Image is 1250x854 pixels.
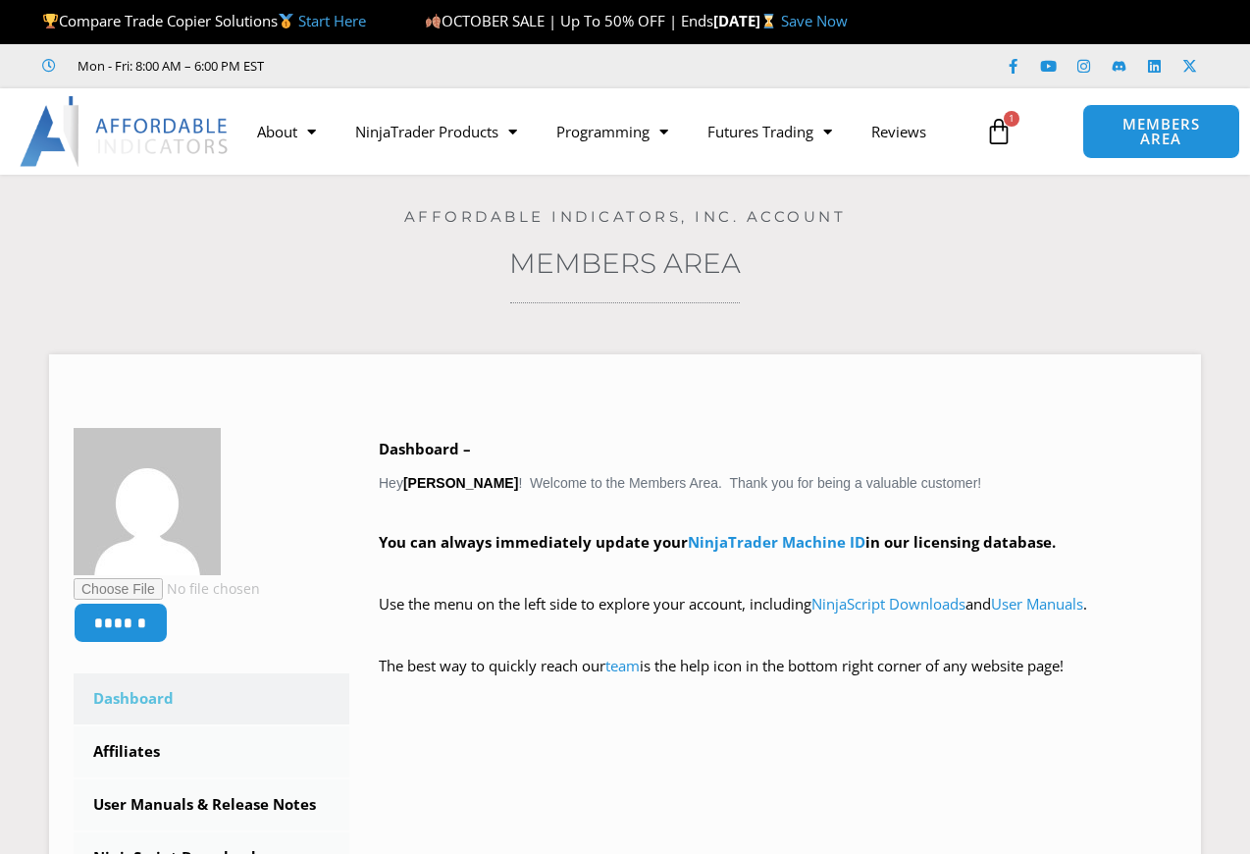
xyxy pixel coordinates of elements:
strong: [PERSON_NAME] [403,475,518,491]
img: LogoAI | Affordable Indicators – NinjaTrader [20,96,231,167]
a: Affiliates [74,726,349,777]
p: The best way to quickly reach our is the help icon in the bottom right corner of any website page! [379,653,1176,708]
span: 1 [1004,111,1019,127]
img: ⌛ [761,14,776,28]
div: Hey ! Welcome to the Members Area. Thank you for being a valuable customer! [379,436,1176,708]
a: Members Area [509,246,741,280]
a: Futures Trading [688,109,852,154]
a: Programming [537,109,688,154]
img: 🏆 [43,14,58,28]
a: User Manuals [991,594,1083,614]
a: Dashboard [74,673,349,724]
strong: [DATE] [713,11,781,30]
a: About [237,109,336,154]
strong: You can always immediately update your in our licensing database. [379,532,1056,552]
img: 306a39d853fe7ca0a83b64c3a9ab38c2617219f6aea081d20322e8e32295346b [74,428,221,575]
nav: Menu [237,109,975,154]
a: Start Here [298,11,366,30]
a: MEMBERS AREA [1082,104,1240,159]
img: 🍂 [426,14,441,28]
a: NinjaTrader Products [336,109,537,154]
b: Dashboard – [379,439,471,458]
a: User Manuals & Release Notes [74,779,349,830]
span: OCTOBER SALE | Up To 50% OFF | Ends [425,11,713,30]
a: Reviews [852,109,946,154]
a: Save Now [781,11,848,30]
a: NinjaTrader Machine ID [688,532,865,552]
a: NinjaScript Downloads [811,594,965,614]
a: Affordable Indicators, Inc. Account [404,207,847,226]
iframe: Customer reviews powered by Trustpilot [291,56,586,76]
span: Compare Trade Copier Solutions [42,11,366,30]
a: team [605,656,640,675]
span: Mon - Fri: 8:00 AM – 6:00 PM EST [73,54,264,78]
a: 1 [956,103,1042,160]
img: 🥇 [279,14,293,28]
span: MEMBERS AREA [1103,117,1220,146]
p: Use the menu on the left side to explore your account, including and . [379,591,1176,646]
